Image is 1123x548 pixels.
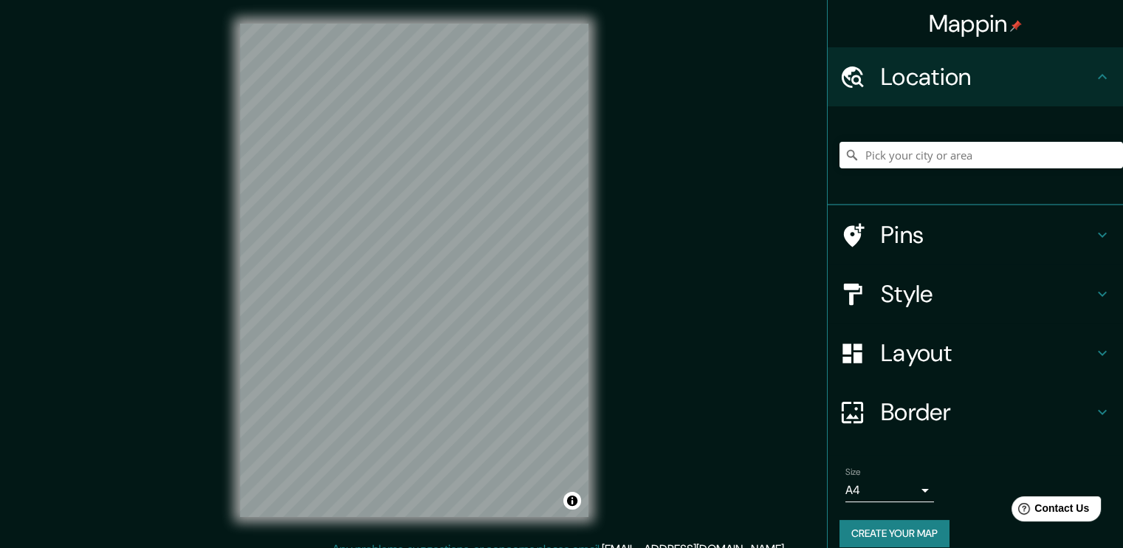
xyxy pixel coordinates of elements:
h4: Style [881,279,1093,309]
button: Create your map [839,520,949,547]
h4: Pins [881,220,1093,250]
div: Location [828,47,1123,106]
h4: Location [881,62,1093,92]
div: Pins [828,205,1123,264]
div: Layout [828,323,1123,383]
button: Toggle attribution [563,492,581,510]
h4: Mappin [929,9,1023,38]
h4: Layout [881,338,1093,368]
img: pin-icon.png [1010,20,1022,32]
div: A4 [845,479,934,502]
div: Style [828,264,1123,323]
input: Pick your city or area [839,142,1123,168]
label: Size [845,466,861,479]
div: Border [828,383,1123,442]
canvas: Map [240,24,588,517]
iframe: Help widget launcher [992,490,1107,532]
h4: Border [881,397,1093,427]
